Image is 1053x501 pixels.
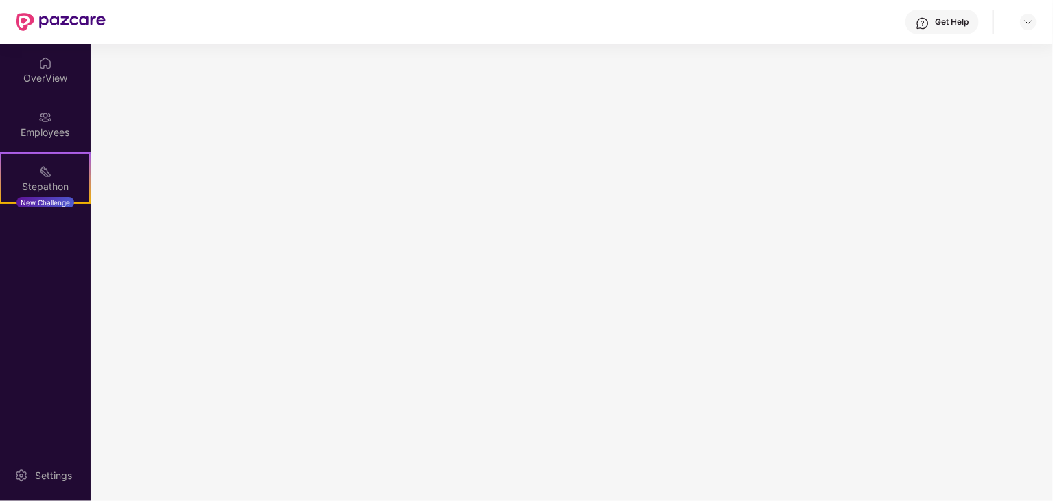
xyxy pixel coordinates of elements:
img: svg+xml;base64,PHN2ZyBpZD0iRW1wbG95ZWVzIiB4bWxucz0iaHR0cDovL3d3dy53My5vcmcvMjAwMC9zdmciIHdpZHRoPS... [38,110,52,124]
img: svg+xml;base64,PHN2ZyBpZD0iSGVscC0zMngzMiIgeG1sbnM9Imh0dHA6Ly93d3cudzMub3JnLzIwMDAvc3ZnIiB3aWR0aD... [916,16,929,30]
img: svg+xml;base64,PHN2ZyB4bWxucz0iaHR0cDovL3d3dy53My5vcmcvMjAwMC9zdmciIHdpZHRoPSIyMSIgaGVpZ2h0PSIyMC... [38,165,52,178]
img: svg+xml;base64,PHN2ZyBpZD0iRHJvcGRvd24tMzJ4MzIiIHhtbG5zPSJodHRwOi8vd3d3LnczLm9yZy8yMDAwL3N2ZyIgd2... [1023,16,1034,27]
img: svg+xml;base64,PHN2ZyBpZD0iU2V0dGluZy0yMHgyMCIgeG1sbnM9Imh0dHA6Ly93d3cudzMub3JnLzIwMDAvc3ZnIiB3aW... [14,469,28,482]
div: New Challenge [16,197,74,208]
img: New Pazcare Logo [16,13,106,31]
div: Stepathon [1,180,89,194]
img: svg+xml;base64,PHN2ZyBpZD0iSG9tZSIgeG1sbnM9Imh0dHA6Ly93d3cudzMub3JnLzIwMDAvc3ZnIiB3aWR0aD0iMjAiIG... [38,56,52,70]
div: Get Help [935,16,969,27]
div: Settings [31,469,76,482]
